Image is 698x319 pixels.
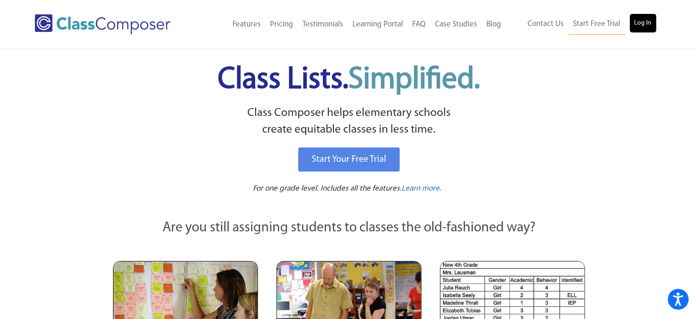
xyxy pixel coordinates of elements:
a: Blog [482,14,506,35]
a: Pricing [266,14,298,35]
a: Log In [630,14,656,32]
span: For one grade level. Includes all the features. [253,185,402,192]
span: Simplified. [349,65,480,95]
span: Start Your Free Trial [312,155,386,164]
p: Are you still assigning students to classes the old-fashioned way? [113,218,585,238]
a: Testimonials [298,14,348,35]
img: Class Composer [35,14,170,34]
span: Class Lists. [218,65,480,95]
span: Learn more. [402,185,441,192]
a: Contact Us [523,14,569,34]
a: Case Studies [431,14,482,35]
nav: Header Menu [506,14,656,35]
nav: Header Menu [199,14,506,35]
a: Learn more. [402,183,441,195]
a: Features [228,14,266,35]
a: FAQ [408,14,431,35]
a: Learning Portal [348,14,408,35]
a: Start Your Free Trial [298,147,400,172]
p: Class Composer helps elementary schools create equitable classes in less time. [112,105,587,139]
a: Start Free Trial [569,14,625,35]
